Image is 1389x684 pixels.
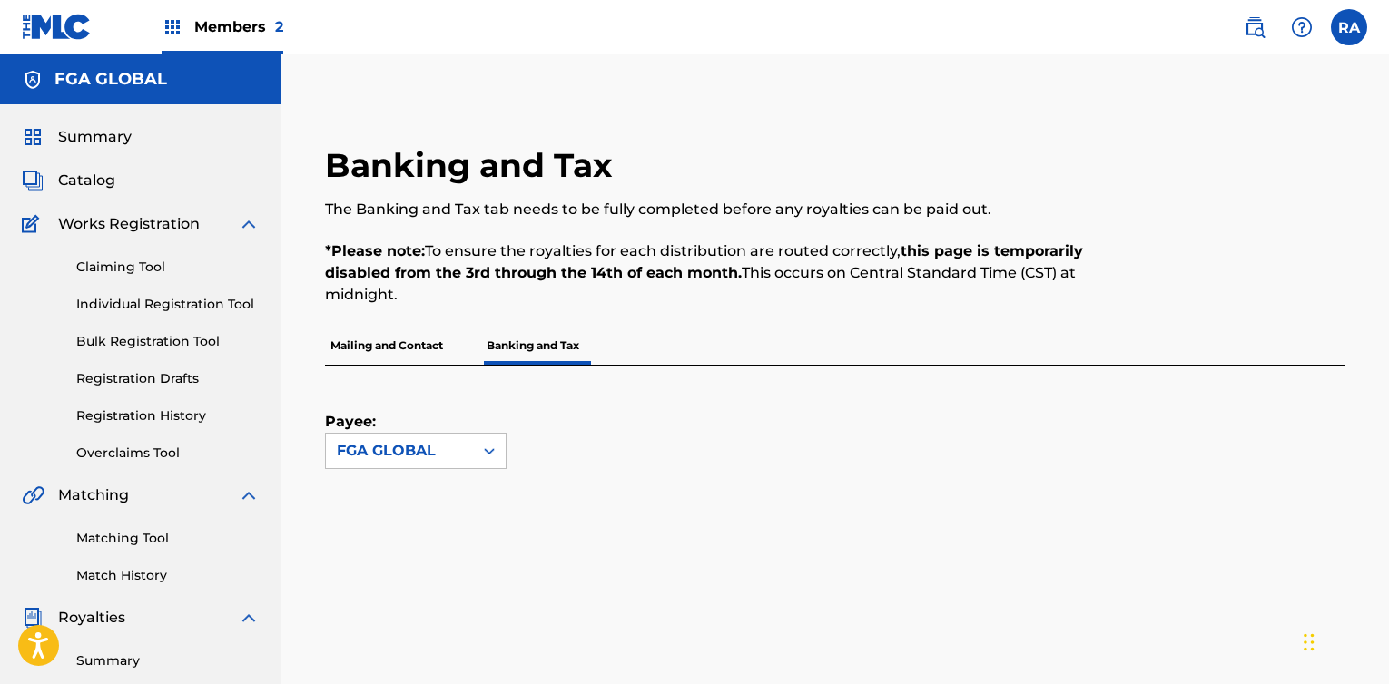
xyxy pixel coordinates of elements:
a: Summary [76,651,260,670]
a: Registration History [76,406,260,425]
p: To ensure the royalties for each distribution are routed correctly, This occurs on Central Standa... [325,240,1110,306]
span: Summary [58,126,132,148]
img: expand [238,484,260,506]
a: Overclaims Tool [76,444,260,463]
a: CatalogCatalog [22,170,115,191]
p: Mailing and Contact [325,327,448,365]
div: Help [1284,9,1320,45]
span: Matching [58,484,129,506]
a: Match History [76,566,260,585]
div: Drag [1304,615,1315,669]
a: Public Search [1236,9,1273,45]
p: The Banking and Tax tab needs to be fully completed before any royalties can be paid out. [325,199,1110,220]
iframe: Chat Widget [1298,597,1389,684]
div: FGA GLOBAL [337,440,462,462]
h5: FGA GLOBAL [54,69,167,90]
span: Members [194,16,283,37]
p: Banking and Tax [481,327,585,365]
img: Royalties [22,607,44,629]
label: Payee: [325,411,416,433]
span: Catalog [58,170,115,191]
div: User Menu [1331,9,1367,45]
iframe: Resource Center [1338,430,1389,576]
strong: *Please note: [325,242,425,259]
a: Claiming Tool [76,258,260,277]
img: search [1244,16,1266,38]
img: Top Rightsholders [162,16,183,38]
a: Individual Registration Tool [76,295,260,314]
img: Matching [22,484,44,506]
img: expand [238,607,260,629]
img: help [1291,16,1313,38]
img: Works Registration [22,213,45,235]
img: MLC Logo [22,14,92,40]
img: expand [238,213,260,235]
h2: Banking and Tax [325,145,621,186]
img: Summary [22,126,44,148]
a: Registration Drafts [76,369,260,388]
a: Bulk Registration Tool [76,332,260,351]
span: Royalties [58,607,125,629]
img: Accounts [22,69,44,91]
a: Matching Tool [76,529,260,548]
span: Works Registration [58,213,200,235]
span: 2 [275,18,283,35]
a: SummarySummary [22,126,132,148]
img: Catalog [22,170,44,191]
